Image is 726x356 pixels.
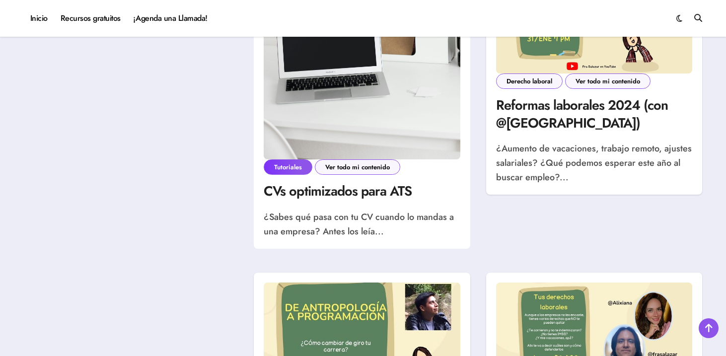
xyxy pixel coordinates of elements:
a: CVs optimizados para ATS [264,181,412,201]
p: ¿Aumento de vacaciones, trabajo remoto, ajustes salariales? ¿Qué podemos esperar este año al busc... [496,142,692,185]
a: Derecho laboral [496,73,563,89]
a: Tutoriales [264,159,312,175]
a: Ver todo mi contenido [315,159,400,175]
a: Ver todo mi contenido [565,73,651,89]
a: Inicio [24,5,54,32]
a: ¡Agenda una Llamada! [127,5,214,32]
a: Reformas laborales 2024 (con @[GEOGRAPHIC_DATA]) [496,95,668,132]
p: ¿Sabes qué pasa con tu CV cuando lo mandas a una empresa? Antes los leía... [264,210,460,239]
a: Recursos gratuitos [54,5,127,32]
